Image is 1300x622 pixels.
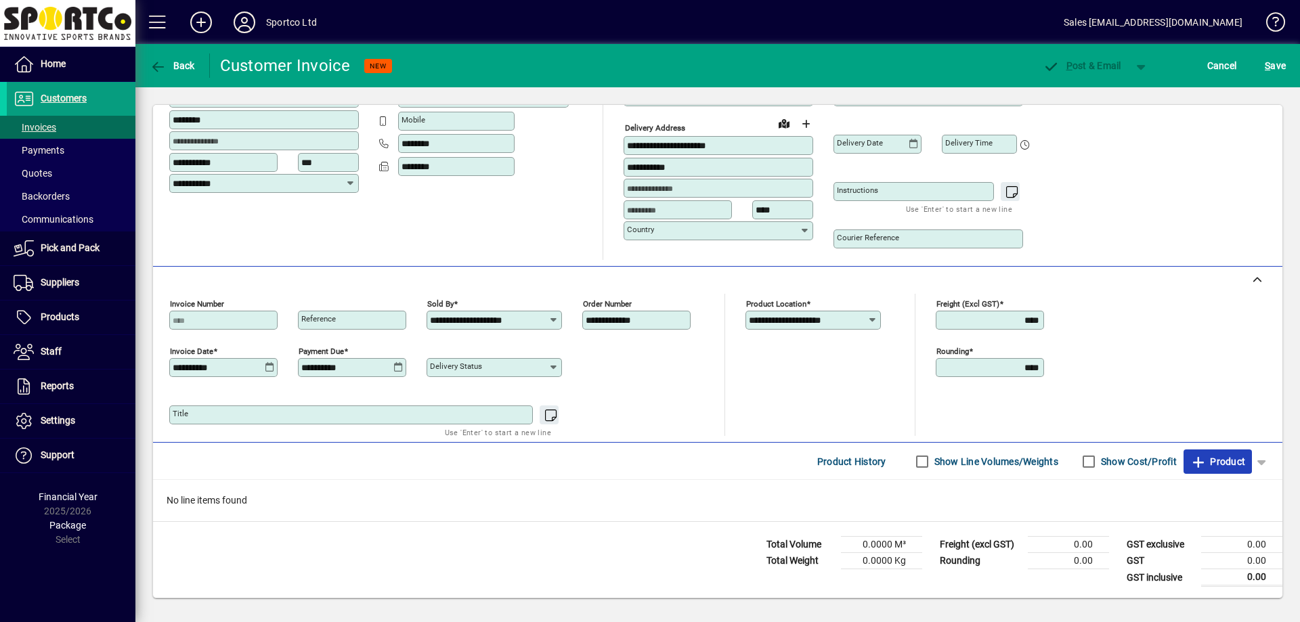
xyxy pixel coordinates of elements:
a: Settings [7,404,135,438]
a: Knowledge Base [1256,3,1283,47]
app-page-header-button: Back [135,53,210,78]
button: Profile [223,10,266,35]
mat-label: Freight (excl GST) [936,299,999,309]
div: Customer Invoice [220,55,351,76]
span: Settings [41,415,75,426]
td: Total Volume [760,537,841,553]
span: Product [1190,451,1245,472]
a: View on map [773,112,795,134]
mat-label: Courier Reference [837,233,899,242]
span: Home [41,58,66,69]
button: Back [146,53,198,78]
span: Suppliers [41,277,79,288]
mat-label: Title [173,409,188,418]
span: ave [1265,55,1286,76]
button: Post & Email [1036,53,1128,78]
span: Customers [41,93,87,104]
span: Communications [14,214,93,225]
td: 0.0000 M³ [841,537,922,553]
span: S [1265,60,1270,71]
div: Sales [EMAIL_ADDRESS][DOMAIN_NAME] [1064,12,1242,33]
a: Backorders [7,185,135,208]
button: Choose address [795,113,817,135]
button: Cancel [1204,53,1240,78]
mat-label: Payment due [299,347,344,356]
mat-label: Product location [746,299,806,309]
mat-hint: Use 'Enter' to start a new line [906,201,1012,217]
span: Invoices [14,122,56,133]
div: Sportco Ltd [266,12,317,33]
td: 0.0000 Kg [841,553,922,569]
span: Support [41,449,74,460]
td: 0.00 [1201,553,1282,569]
a: Invoices [7,116,135,139]
mat-label: Delivery status [430,361,482,371]
label: Show Line Volumes/Weights [932,455,1058,468]
span: Financial Year [39,491,97,502]
span: P [1066,60,1072,71]
td: Total Weight [760,553,841,569]
a: Suppliers [7,266,135,300]
mat-label: Sold by [427,299,454,309]
span: Pick and Pack [41,242,100,253]
span: Reports [41,380,74,391]
td: GST [1120,553,1201,569]
mat-label: Rounding [936,347,969,356]
a: Products [7,301,135,334]
mat-label: Order number [583,299,632,309]
button: Add [179,10,223,35]
a: Quotes [7,162,135,185]
span: ost & Email [1043,60,1121,71]
mat-label: Instructions [837,185,878,195]
td: GST exclusive [1120,537,1201,553]
span: Staff [41,346,62,357]
a: Home [7,47,135,81]
mat-label: Reference [301,314,336,324]
td: Rounding [933,553,1028,569]
a: Support [7,439,135,472]
mat-label: Delivery time [945,138,993,148]
a: Pick and Pack [7,231,135,265]
mat-label: Country [627,225,654,234]
div: No line items found [153,480,1282,521]
mat-label: Mobile [402,115,425,125]
td: 0.00 [1201,537,1282,553]
span: NEW [370,62,387,70]
span: Back [150,60,195,71]
td: Freight (excl GST) [933,537,1028,553]
mat-label: Invoice date [170,347,213,356]
button: Product History [812,449,892,474]
label: Show Cost/Profit [1098,455,1177,468]
td: GST inclusive [1120,569,1201,586]
span: Products [41,311,79,322]
a: Reports [7,370,135,403]
span: Cancel [1207,55,1237,76]
td: 0.00 [1028,537,1109,553]
a: Staff [7,335,135,369]
a: Payments [7,139,135,162]
td: 0.00 [1028,553,1109,569]
button: Save [1261,53,1289,78]
span: Product History [817,451,886,472]
mat-label: Delivery date [837,138,883,148]
span: Package [49,520,86,531]
a: Communications [7,208,135,231]
span: Backorders [14,191,70,202]
span: Quotes [14,168,52,179]
button: Product [1184,449,1252,474]
td: 0.00 [1201,569,1282,586]
mat-label: Invoice number [170,299,224,309]
span: Payments [14,145,64,156]
mat-hint: Use 'Enter' to start a new line [445,424,551,440]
